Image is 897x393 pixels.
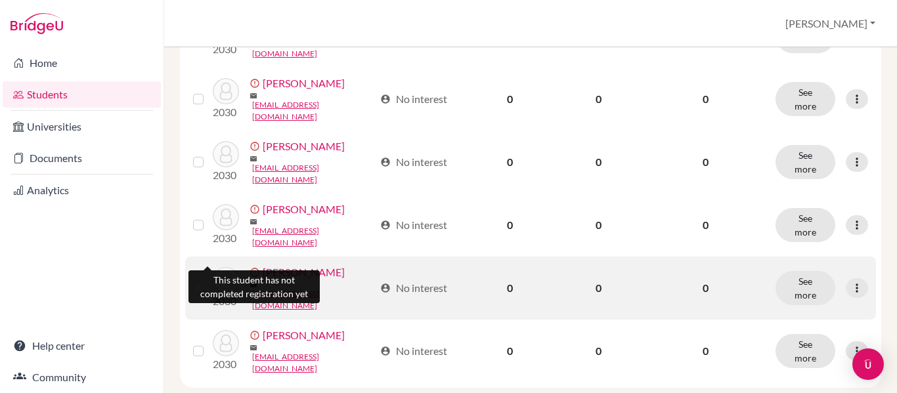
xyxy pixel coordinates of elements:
[380,220,391,230] span: account_circle
[252,162,375,186] a: [EMAIL_ADDRESS][DOMAIN_NAME]
[380,154,447,170] div: No interest
[553,131,644,194] td: 0
[3,177,161,203] a: Analytics
[250,78,263,89] span: error_outline
[467,320,553,383] td: 0
[11,13,63,34] img: Bridge-U
[3,50,161,76] a: Home
[252,351,375,375] a: [EMAIL_ADDRESS][DOMAIN_NAME]
[263,327,345,343] a: [PERSON_NAME]
[651,343,760,359] p: 0
[213,104,239,120] p: 2030
[553,194,644,257] td: 0
[213,230,239,246] p: 2030
[380,346,391,356] span: account_circle
[263,201,345,217] a: [PERSON_NAME]
[3,333,161,359] a: Help center
[250,141,263,152] span: error_outline
[3,364,161,390] a: Community
[651,91,760,107] p: 0
[467,131,553,194] td: 0
[380,280,447,296] div: No interest
[776,271,835,305] button: See more
[776,334,835,368] button: See more
[553,68,644,131] td: 0
[250,330,263,341] span: error_outline
[779,11,881,36] button: [PERSON_NAME]
[250,92,257,100] span: mail
[213,78,239,104] img: Guerrero, Bryan
[380,157,391,167] span: account_circle
[3,81,161,108] a: Students
[380,91,447,107] div: No interest
[250,204,263,215] span: error_outline
[250,344,257,352] span: mail
[188,270,320,303] div: This student has not completed registration yet
[252,225,375,249] a: [EMAIL_ADDRESS][DOMAIN_NAME]
[380,283,391,293] span: account_circle
[213,204,239,230] img: Henriquez, Farez
[776,82,835,116] button: See more
[380,217,447,233] div: No interest
[213,330,239,356] img: Hernandez, Camila
[467,68,553,131] td: 0
[467,257,553,320] td: 0
[380,343,447,359] div: No interest
[852,348,884,380] div: Open Intercom Messenger
[213,41,239,57] p: 2030
[3,145,161,171] a: Documents
[250,218,257,226] span: mail
[776,208,835,242] button: See more
[263,264,345,280] a: [PERSON_NAME]
[213,167,239,183] p: 2030
[252,99,375,123] a: [EMAIL_ADDRESS][DOMAIN_NAME]
[3,114,161,140] a: Universities
[651,280,760,296] p: 0
[553,257,644,320] td: 0
[263,138,345,154] a: [PERSON_NAME]
[213,141,239,167] img: Gutierrez, Mauro
[651,217,760,233] p: 0
[553,320,644,383] td: 0
[467,194,553,257] td: 0
[263,75,345,91] a: [PERSON_NAME]
[776,145,835,179] button: See more
[651,154,760,170] p: 0
[380,94,391,104] span: account_circle
[250,155,257,163] span: mail
[213,356,239,372] p: 2030
[252,36,375,60] a: [EMAIL_ADDRESS][DOMAIN_NAME]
